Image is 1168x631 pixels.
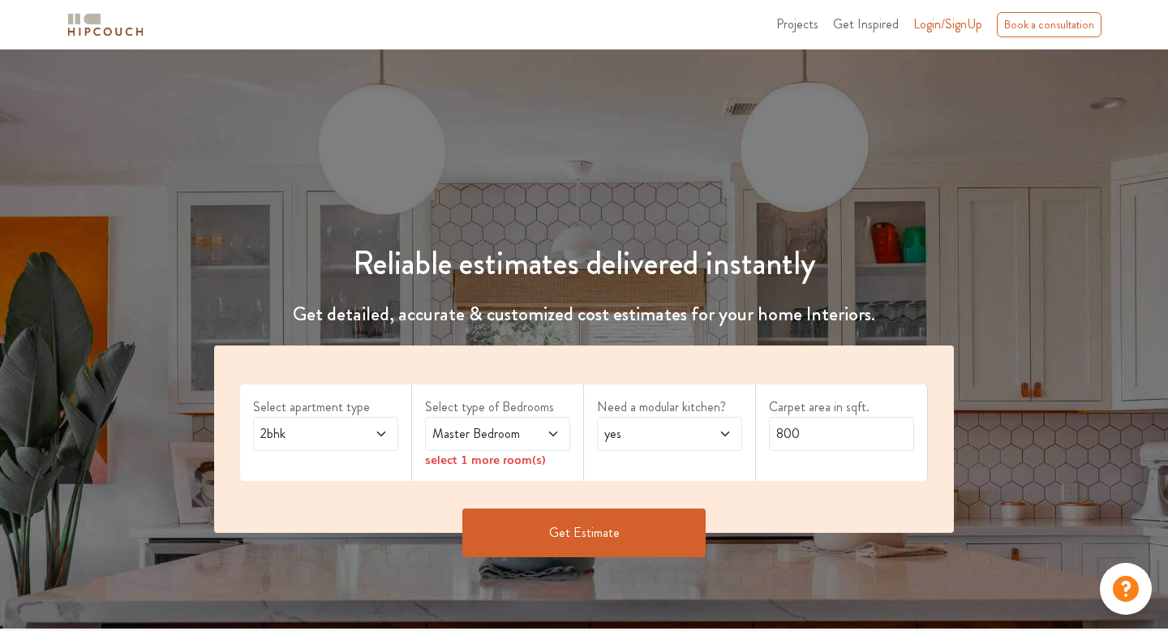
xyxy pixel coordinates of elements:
span: logo-horizontal.svg [65,6,146,43]
h1: Reliable estimates delivered instantly [204,244,964,283]
span: Get Inspired [833,15,899,33]
span: yes [601,424,699,444]
div: Book a consultation [997,12,1101,37]
label: Carpet area in sqft. [769,397,914,417]
span: Login/SignUp [913,15,982,33]
button: Get Estimate [462,509,706,557]
input: Enter area sqft [769,417,914,451]
img: logo-horizontal.svg [65,11,146,39]
label: Select type of Bedrooms [425,397,570,417]
label: Need a modular kitchen? [597,397,742,417]
h4: Get detailed, accurate & customized cost estimates for your home Interiors. [204,303,964,326]
label: Select apartment type [253,397,398,417]
div: select 1 more room(s) [425,451,570,468]
span: 2bhk [257,424,355,444]
span: Master Bedroom [429,424,527,444]
span: Projects [776,15,818,33]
